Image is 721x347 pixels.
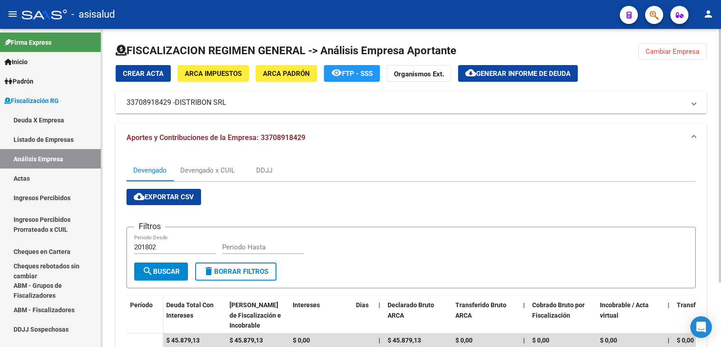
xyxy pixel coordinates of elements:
[388,301,434,319] span: Declarado Bruto ARCA
[520,295,529,335] datatable-header-cell: |
[375,295,384,335] datatable-header-cell: |
[116,123,707,152] mat-expansion-panel-header: Aportes y Contribuciones de la Empresa: 33708918429
[203,267,268,276] span: Borrar Filtros
[458,65,578,82] button: Generar informe de deuda
[690,316,712,338] div: Open Intercom Messenger
[5,96,59,106] span: Fiscalización RG
[166,301,214,319] span: Deuda Total Con Intereses
[130,301,153,309] span: Período
[229,301,281,329] span: [PERSON_NAME] de Fiscalización e Incobrable
[5,57,28,67] span: Inicio
[263,70,310,78] span: ARCA Padrón
[532,337,549,344] span: $ 0,00
[229,337,263,344] span: $ 45.879,13
[178,65,249,82] button: ARCA Impuestos
[677,337,694,344] span: $ 0,00
[134,191,145,202] mat-icon: cloud_download
[195,263,276,281] button: Borrar Filtros
[5,38,51,47] span: Firma Express
[529,295,596,335] datatable-header-cell: Cobrado Bruto por Fiscalización
[71,5,115,24] span: - asisalud
[476,70,571,78] span: Generar informe de deuda
[600,301,649,319] span: Incobrable / Acta virtual
[646,47,699,56] span: Cambiar Empresa
[455,337,473,344] span: $ 0,00
[703,9,714,19] mat-icon: person
[123,70,164,78] span: Crear Acta
[324,65,380,82] button: FTP - SSS
[293,337,310,344] span: $ 0,00
[379,301,380,309] span: |
[379,337,380,344] span: |
[256,65,317,82] button: ARCA Padrón
[134,220,165,233] h3: Filtros
[226,295,289,335] datatable-header-cell: Deuda Bruta Neto de Fiscalización e Incobrable
[668,301,669,309] span: |
[116,92,707,113] mat-expansion-panel-header: 33708918429 -DISTRIBON SRL
[116,65,171,82] button: Crear Acta
[5,76,33,86] span: Padrón
[387,65,451,82] button: Organismos Ext.
[180,165,235,175] div: Devengado x CUIL
[142,266,153,277] mat-icon: search
[134,193,194,201] span: Exportar CSV
[523,337,525,344] span: |
[352,295,375,335] datatable-header-cell: Dias
[289,295,352,335] datatable-header-cell: Intereses
[7,9,18,19] mat-icon: menu
[596,295,664,335] datatable-header-cell: Incobrable / Acta virtual
[388,337,421,344] span: $ 45.879,13
[356,301,369,309] span: Dias
[638,43,707,60] button: Cambiar Empresa
[163,295,226,335] datatable-header-cell: Deuda Total Con Intereses
[532,301,585,319] span: Cobrado Bruto por Fiscalización
[523,301,525,309] span: |
[455,301,506,319] span: Transferido Bruto ARCA
[133,165,167,175] div: Devengado
[126,295,163,333] datatable-header-cell: Período
[256,165,272,175] div: DDJJ
[126,98,685,108] mat-panel-title: 33708918429 -
[134,263,188,281] button: Buscar
[465,67,476,78] mat-icon: cloud_download
[185,70,242,78] span: ARCA Impuestos
[142,267,180,276] span: Buscar
[126,189,201,205] button: Exportar CSV
[166,337,200,344] span: $ 45.879,13
[384,295,452,335] datatable-header-cell: Declarado Bruto ARCA
[600,337,617,344] span: $ 0,00
[175,98,226,108] span: DISTRIBON SRL
[342,70,373,78] span: FTP - SSS
[126,133,305,142] span: Aportes y Contribuciones de la Empresa: 33708918429
[394,70,444,78] strong: Organismos Ext.
[331,67,342,78] mat-icon: remove_red_eye
[664,295,673,335] datatable-header-cell: |
[452,295,520,335] datatable-header-cell: Transferido Bruto ARCA
[293,301,320,309] span: Intereses
[116,43,456,58] h1: FISCALIZACION REGIMEN GENERAL -> Análisis Empresa Aportante
[203,266,214,277] mat-icon: delete
[668,337,669,344] span: |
